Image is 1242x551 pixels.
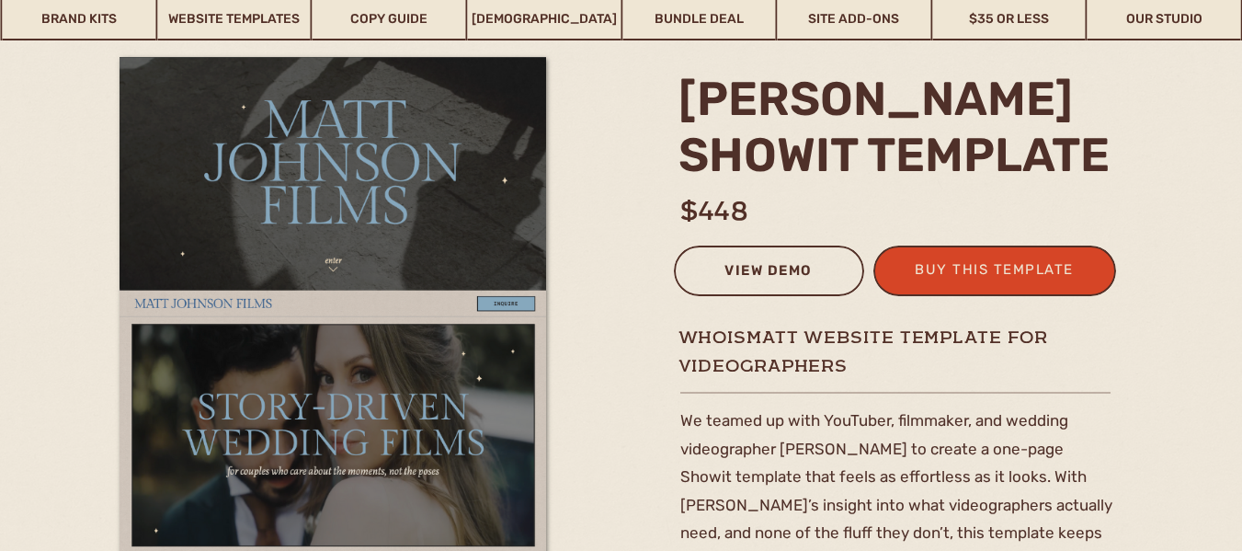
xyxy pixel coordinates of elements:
a: buy this template [905,258,1085,288]
h1: whoismatt website template for videographers [678,326,1183,349]
h1: $448 [680,192,829,228]
a: view demo [686,258,852,289]
h2: [PERSON_NAME] Showit template [678,71,1122,181]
